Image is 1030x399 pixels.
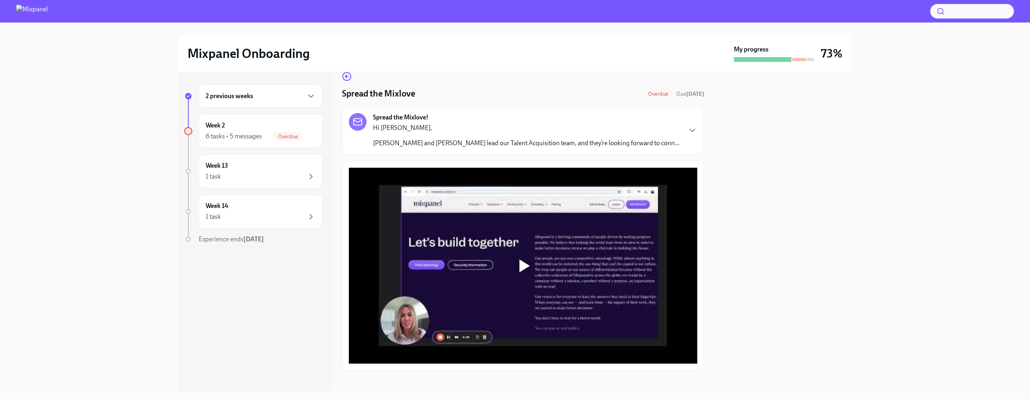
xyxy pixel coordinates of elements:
strong: Spread the Mixlove! [373,113,428,122]
h6: Week 2 [206,121,225,130]
div: 6 tasks • 5 messages [206,132,262,141]
div: 2 previous weeks [199,84,323,108]
h6: 2 previous weeks [206,92,253,101]
p: Hi [PERSON_NAME], [373,123,680,132]
span: Experience ends [199,235,264,243]
div: 1 task [206,212,221,221]
p: [PERSON_NAME] and [PERSON_NAME] lead our Talent Acquisition team, and they’re looking forward to ... [373,139,680,148]
h6: Week 14 [206,202,228,210]
div: 1 task [206,172,221,181]
h3: 73% [821,46,843,61]
span: Overdue [643,91,673,97]
strong: [DATE] [243,235,264,243]
a: Week 131 task [184,154,323,188]
span: September 16th, 2025 17:00 [676,90,704,98]
span: Due [676,90,704,97]
a: Week 141 task [184,195,323,228]
h2: Mixpanel Onboarding [187,45,310,62]
a: Week 26 tasks • 5 messagesOverdue [184,114,323,148]
h4: Spread the Mixlove [342,88,415,100]
h6: Week 13 [206,161,228,170]
img: Mixpanel [16,5,48,18]
span: Overdue [273,134,303,140]
strong: [DATE] [686,90,704,97]
strong: My progress [734,45,768,54]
